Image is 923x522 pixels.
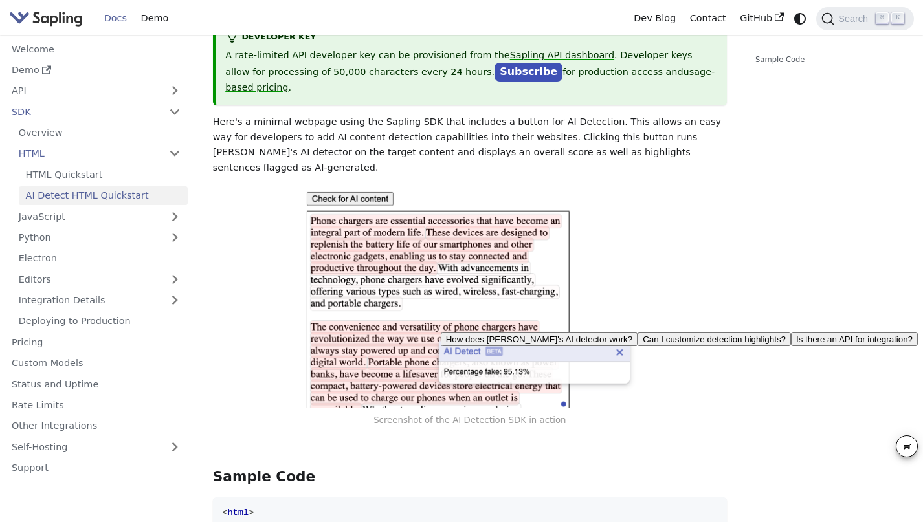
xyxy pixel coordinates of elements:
[12,228,188,247] a: Python
[791,9,810,28] button: Switch between dark and light mode (currently system mode)
[97,8,134,28] a: Docs
[5,82,162,100] a: API
[510,50,614,60] a: Sapling API dashboard
[5,396,188,415] a: Rate Limits
[9,9,87,28] a: Sapling.ai
[19,165,188,184] a: HTML Quickstart
[222,508,227,517] span: <
[213,468,727,486] h3: Sample Code
[5,61,188,80] a: Demo
[891,12,904,24] kbd: K
[816,7,913,30] button: Search (Command+K)
[5,437,188,456] a: Self-Hosting
[12,312,188,331] a: Deploying to Production
[249,508,254,517] span: >
[162,102,188,121] button: Collapse sidebar category 'SDK'
[213,114,727,176] p: Here's a minimal webpage using the Sapling SDK that includes a button for AI Detection. This allo...
[5,332,188,351] a: Pricing
[5,375,188,393] a: Status and Uptime
[12,144,188,163] a: HTML
[834,14,876,24] span: Search
[303,188,637,408] img: ai_detect_sdk.png
[225,30,717,45] div: Developer Key
[12,270,162,288] a: Editors
[373,413,566,428] p: Screenshot of the AI Detection SDK in action
[19,186,188,205] a: AI Detect HTML Quickstart
[5,354,188,373] a: Custom Models
[12,124,188,142] a: Overview
[162,82,188,100] button: Expand sidebar category 'API'
[495,63,562,82] a: Subscribe
[9,9,83,28] img: Sapling.ai
[733,8,790,28] a: GitHub
[627,8,682,28] a: Dev Blog
[5,39,188,58] a: Welcome
[225,48,717,96] p: A rate-limited API developer key can be provisioned from the . Developer keys allow for processin...
[134,8,175,28] a: Demo
[5,102,162,121] a: SDK
[227,508,249,517] span: html
[876,12,889,24] kbd: ⌘
[162,270,188,288] button: Expand sidebar category 'Editors'
[5,459,188,477] a: Support
[755,54,900,66] a: Sample Code
[5,417,188,435] a: Other Integrations
[12,249,188,268] a: Electron
[12,291,188,310] a: Integration Details
[683,8,733,28] a: Contact
[12,207,188,226] a: JavaScript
